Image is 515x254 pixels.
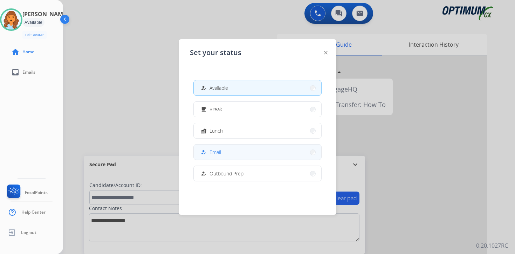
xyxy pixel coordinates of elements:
[22,10,68,18] h3: [PERSON_NAME]
[194,80,321,95] button: Available
[194,145,321,160] button: Email
[21,230,36,235] span: Log out
[6,185,48,201] a: FocalPoints
[22,49,34,55] span: Home
[1,10,21,29] img: avatar
[201,106,207,112] mat-icon: free_breakfast
[25,190,48,195] span: FocalPoints
[201,171,207,176] mat-icon: how_to_reg
[194,123,321,138] button: Lunch
[190,48,241,58] span: Set your status
[201,128,207,134] mat-icon: fastfood
[210,170,243,177] span: Outbound Prep
[210,106,222,113] span: Break
[22,18,44,27] div: Available
[201,149,207,155] mat-icon: how_to_reg
[210,84,228,92] span: Available
[194,166,321,181] button: Outbound Prep
[210,148,221,156] span: Email
[324,51,328,54] img: close-button
[201,85,207,91] mat-icon: how_to_reg
[11,48,20,56] mat-icon: home
[476,241,508,250] p: 0.20.1027RC
[22,31,47,39] button: Edit Avatar
[11,68,20,76] mat-icon: inbox
[210,127,223,134] span: Lunch
[22,69,35,75] span: Emails
[21,209,46,215] span: Help Center
[194,102,321,117] button: Break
